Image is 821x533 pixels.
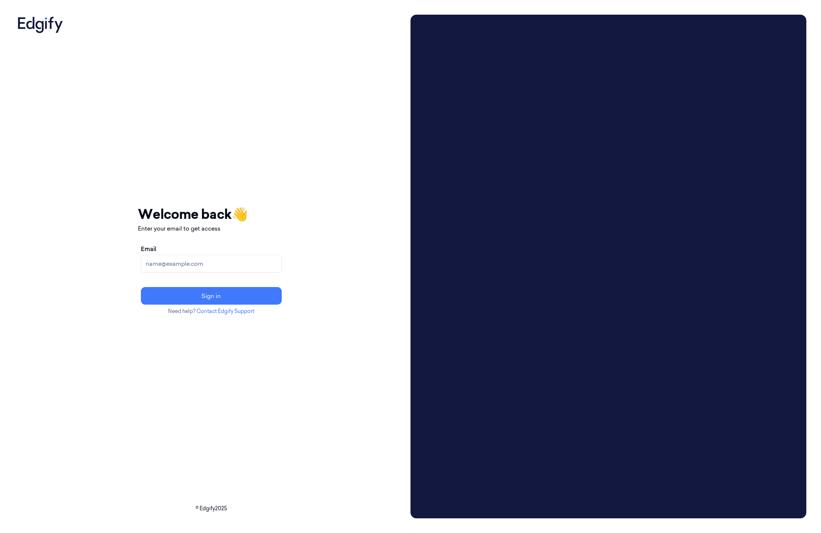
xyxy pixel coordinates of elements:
[141,245,156,253] label: Email
[138,224,285,233] p: Enter your email to get access
[141,255,282,272] input: name@example.com
[197,308,254,315] a: Contact Edgify Support
[138,204,285,224] h1: Welcome back 👋
[138,308,285,315] p: Need help?
[15,505,408,512] p: © Edgify 2025
[141,287,282,305] button: Sign in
